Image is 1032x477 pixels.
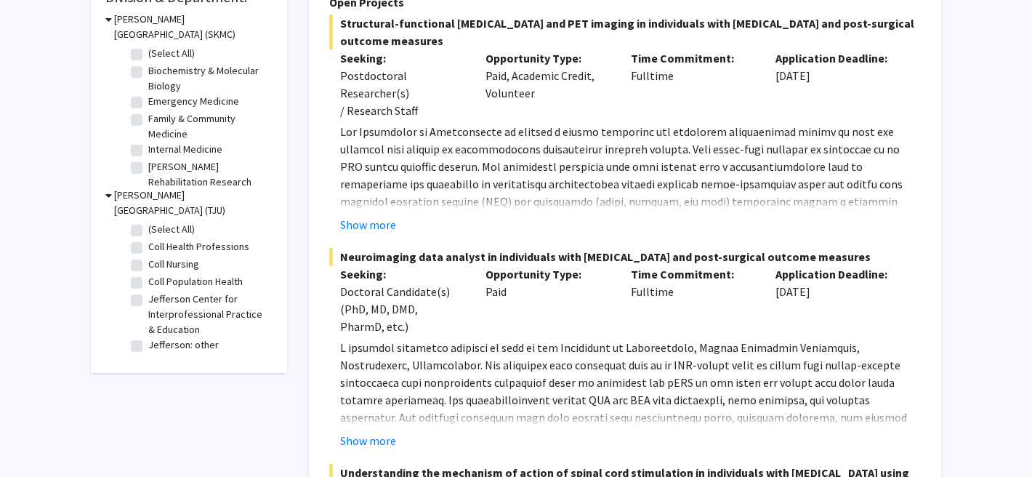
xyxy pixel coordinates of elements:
p: Time Commitment: [631,265,754,283]
p: Application Deadline: [775,265,899,283]
p: Opportunity Type: [485,49,609,67]
div: Postdoctoral Researcher(s) / Research Staff [340,67,464,119]
div: Paid [475,265,620,335]
h3: [PERSON_NAME][GEOGRAPHIC_DATA] (SKMC) [114,12,273,42]
label: [PERSON_NAME] Rehabilitation Research Institute [148,159,269,205]
button: Show more [340,216,396,233]
p: Application Deadline: [775,49,899,67]
div: Doctoral Candidate(s) (PhD, MD, DMD, PharmD, etc.) [340,283,464,335]
div: [DATE] [765,265,910,335]
label: (Select All) [148,46,195,61]
p: Time Commitment: [631,49,754,67]
h3: [PERSON_NAME][GEOGRAPHIC_DATA] (TJU) [114,188,273,218]
button: Show more [340,432,396,449]
p: Seeking: [340,265,464,283]
label: Internal Medicine [148,142,222,157]
label: Jefferson Center for Interprofessional Practice & Education [148,292,269,337]
div: Fulltime [620,49,765,119]
label: Family & Community Medicine [148,111,269,142]
label: Coll Nursing [148,257,199,272]
span: Neuroimaging data analyst in individuals with [MEDICAL_DATA] and post-surgical outcome measures [329,248,921,265]
div: Paid, Academic Credit, Volunteer [475,49,620,119]
p: Lor Ipsumdolor si Ametconsecte ad elitsed d eiusmo temporinc utl etdolorem aliquaenimad minimv qu... [340,123,921,367]
div: Fulltime [620,265,765,335]
label: Emergency Medicine [148,94,239,109]
label: Coll Population Health [148,274,243,289]
label: Biochemistry & Molecular Biology [148,63,269,94]
label: (Select All) [148,222,195,237]
span: Structural-functional [MEDICAL_DATA] and PET imaging in individuals with [MEDICAL_DATA] and post-... [329,15,921,49]
p: Opportunity Type: [485,265,609,283]
div: [DATE] [765,49,910,119]
label: Jefferson: other [148,337,219,353]
label: Coll Health Professions [148,239,249,254]
p: Seeking: [340,49,464,67]
iframe: Chat [11,412,62,466]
